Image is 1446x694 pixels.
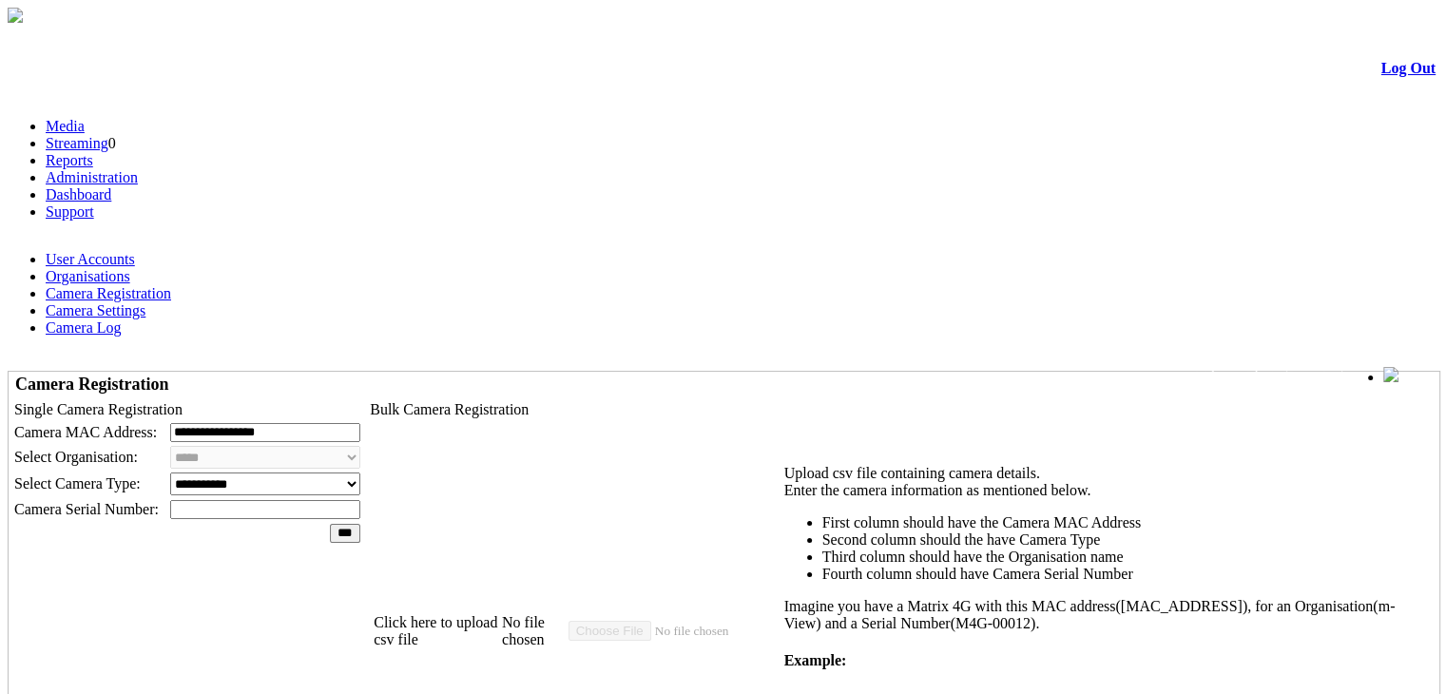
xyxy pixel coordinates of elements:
[14,401,183,417] span: Single Camera Registration
[15,375,168,394] span: Camera Registration
[108,135,116,151] span: 0
[46,152,93,168] a: Reports
[14,424,157,440] span: Camera MAC Address:
[14,475,141,492] span: Select Camera Type:
[822,514,1430,531] li: First column should have the Camera MAC Address
[1383,367,1398,382] img: bell24.png
[822,566,1430,583] li: Fourth column should have Camera Serial Number
[14,501,159,517] span: Camera Serial Number:
[374,614,502,648] label: Click here to upload csv file
[1381,60,1436,76] a: Log Out
[46,302,145,318] a: Camera Settings
[370,401,529,417] span: Bulk Camera Registration
[46,135,108,151] a: Streaming
[822,549,1430,566] li: Third column should have the Organisation name
[46,285,171,301] a: Camera Registration
[822,531,1430,549] li: Second column should the have Camera Type
[46,319,122,336] a: Camera Log
[14,449,138,465] span: Select Organisation:
[46,169,138,185] a: Administration
[1195,368,1345,382] span: Welcome, Thariq (Supervisor)
[784,598,1430,632] p: Imagine you have a Matrix 4G with this MAC address([MAC_ADDRESS]), for an Organisation(m-View) an...
[784,652,1430,669] h4: Example:
[46,118,85,134] a: Media
[46,251,135,267] a: User Accounts
[46,268,130,284] a: Organisations
[46,186,111,202] a: Dashboard
[502,614,569,648] span: No file chosen
[46,203,94,220] a: Support
[8,8,23,23] img: arrow-3.png
[784,465,1430,499] p: Upload csv file containing camera details. Enter the camera information as mentioned below.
